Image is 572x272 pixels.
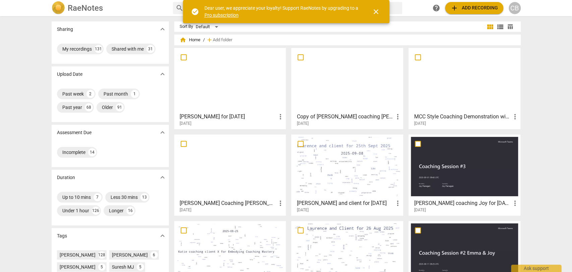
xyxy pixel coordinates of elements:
span: more_vert [393,113,401,121]
div: 5 [137,263,144,271]
p: Tags [57,232,67,239]
h3: Emma coaching Joy for 8th September [414,199,511,207]
span: more_vert [511,113,519,121]
div: Default [196,21,220,32]
span: [DATE] [180,207,191,213]
span: expand_more [158,128,167,137]
div: 68 [85,103,93,111]
span: expand_more [158,70,167,78]
span: expand_more [158,173,167,181]
h3: Copy of Caroline coaching Paul [297,113,393,121]
div: Less 30 mins [111,194,138,201]
div: 13 [140,193,148,201]
span: Add recording [450,4,498,12]
span: / [203,38,205,43]
div: Shared with me [112,46,144,52]
div: 91 [116,103,124,111]
div: 1 [131,90,139,98]
span: table_chart [507,23,513,30]
span: expand_more [158,232,167,240]
button: Show more [157,231,168,241]
div: 5 [98,263,106,271]
span: expand_more [158,25,167,33]
button: Show more [157,127,168,138]
div: [PERSON_NAME] [60,264,96,270]
span: search [176,4,184,12]
span: more_vert [276,113,284,121]
span: Add folder [213,38,232,43]
span: Home [180,37,200,43]
div: Incomplete [62,149,85,156]
a: [PERSON_NAME] for [DATE][DATE] [177,50,284,126]
div: Sort By [180,24,193,29]
button: Upload [445,2,503,14]
span: view_module [486,23,494,31]
a: Pro subscription [204,12,239,18]
div: 131 [94,45,103,53]
div: Up to 10 mins [62,194,91,201]
button: CB [509,2,521,14]
span: [DATE] [297,121,308,126]
a: Copy of [PERSON_NAME] coaching [PERSON_NAME][DATE] [294,50,401,126]
span: help [432,4,440,12]
p: Duration [57,174,75,181]
span: [DATE] [414,207,426,213]
div: 7 [93,193,102,201]
button: Table view [505,22,515,32]
div: Dear user, we appreciate your loyalty! Support RaeNotes by upgrading to a [204,5,360,18]
span: close [372,8,380,16]
a: Help [430,2,442,14]
span: [DATE] [180,121,191,126]
p: Sharing [57,26,73,33]
span: view_list [496,23,504,31]
button: Show more [157,172,168,182]
div: [PERSON_NAME] [60,252,96,258]
span: [DATE] [297,207,308,213]
h3: Laurence and client for 25th Sept 2025 [297,199,393,207]
span: more_vert [511,199,519,207]
a: [PERSON_NAME] and client for [DATE][DATE] [294,137,401,213]
div: 128 [98,251,106,259]
h3: MCC Style Coaching Demonstration with Caroline Beckett [414,113,511,121]
button: Show more [157,69,168,79]
div: My recordings [62,46,92,52]
button: Tile view [485,22,495,32]
div: 31 [146,45,154,53]
div: 6 [150,251,158,259]
span: more_vert [393,199,401,207]
h3: Laurence for 15 Oct 25 [180,113,276,121]
div: [PERSON_NAME] [112,252,148,258]
button: Show more [157,24,168,34]
div: Past month [104,91,128,97]
a: MCC Style Coaching Demonstration with [PERSON_NAME][DATE] [411,50,518,126]
span: home [180,37,186,43]
div: Under 1 hour [62,207,89,214]
h3: Emma Sutherland Coaching Joy: ACC Performance Evaluation [180,199,276,207]
span: more_vert [276,199,284,207]
p: Assessment Due [57,129,91,136]
div: Ask support [511,265,561,272]
img: Logo [52,1,65,15]
span: add [450,4,458,12]
h2: RaeNotes [68,3,103,13]
button: List view [495,22,505,32]
a: [PERSON_NAME] Coaching [PERSON_NAME]: ACC Performance Evaluation[DATE] [177,137,284,213]
div: Past year [62,104,82,111]
a: [PERSON_NAME] coaching Joy for [DATE][DATE] [411,137,518,213]
p: Upload Date [57,71,82,78]
div: Longer [109,207,124,214]
span: [DATE] [414,121,426,126]
div: 16 [126,207,134,215]
span: add [206,37,213,43]
div: 126 [92,207,100,215]
div: Past week [62,91,84,97]
div: Older [102,104,113,111]
div: 14 [88,148,96,156]
button: Close [368,4,384,20]
span: check_circle [191,8,199,16]
a: LogoRaeNotes [52,1,168,15]
div: 2 [86,90,94,98]
div: Suresh MJ [112,264,134,270]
